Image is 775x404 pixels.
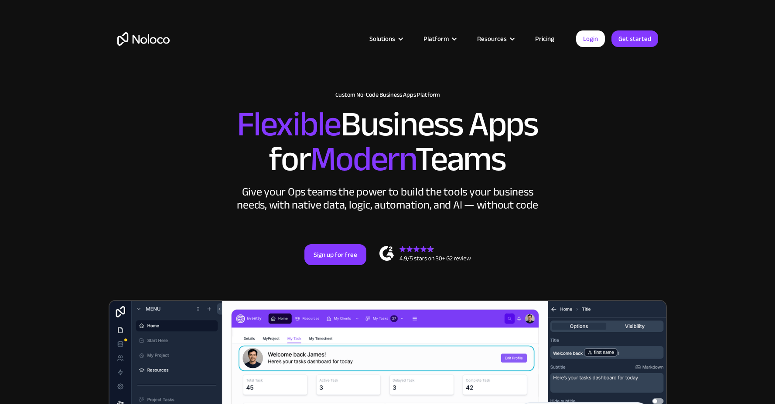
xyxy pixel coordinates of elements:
[237,92,341,157] span: Flexible
[235,185,540,212] div: Give your Ops teams the power to build the tools your business needs, with native data, logic, au...
[310,127,415,192] span: Modern
[117,32,170,46] a: home
[576,30,605,47] a: Login
[466,33,524,44] div: Resources
[117,107,658,177] h2: Business Apps for Teams
[413,33,466,44] div: Platform
[117,91,658,98] h1: Custom No-Code Business Apps Platform
[611,30,658,47] a: Get started
[369,33,395,44] div: Solutions
[524,33,565,44] a: Pricing
[477,33,507,44] div: Resources
[304,244,366,265] a: Sign up for free
[358,33,413,44] div: Solutions
[423,33,449,44] div: Platform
